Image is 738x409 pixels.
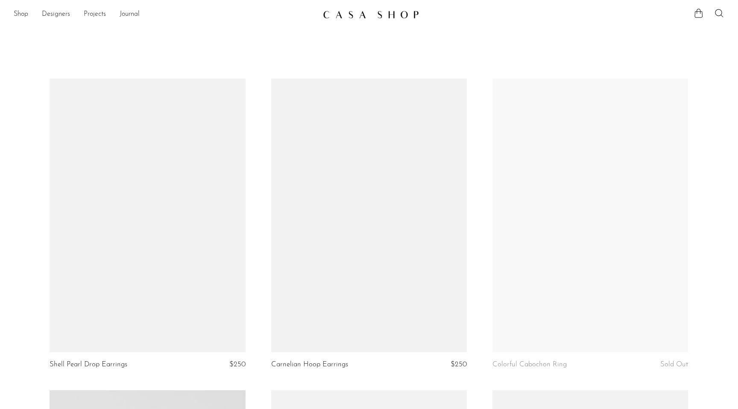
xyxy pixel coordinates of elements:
ul: NEW HEADER MENU [14,7,316,22]
a: Carnelian Hoop Earrings [271,361,348,368]
nav: Desktop navigation [14,7,316,22]
a: Shell Pearl Drop Earrings [50,361,127,368]
a: Colorful Cabochon Ring [492,361,567,368]
a: Journal [120,9,140,20]
a: Shop [14,9,28,20]
a: Designers [42,9,70,20]
a: Projects [84,9,106,20]
span: Sold Out [660,361,688,368]
span: $250 [451,361,467,368]
span: $250 [229,361,246,368]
